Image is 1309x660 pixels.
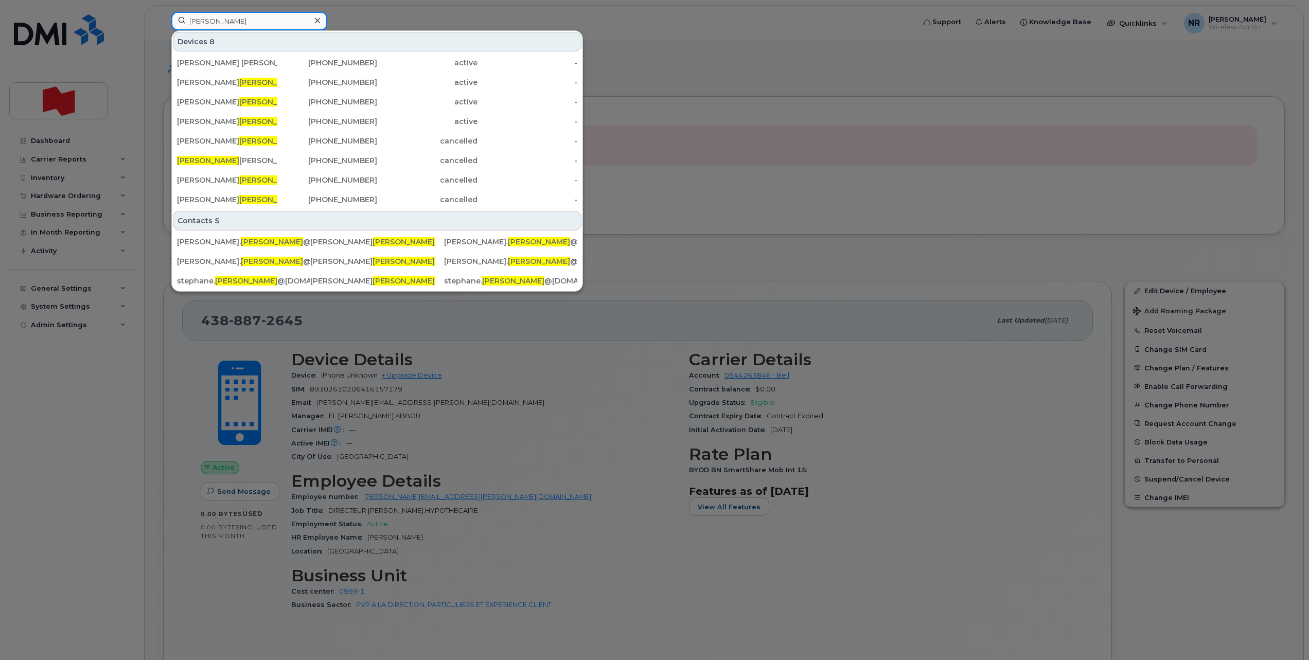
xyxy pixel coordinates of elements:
[241,237,303,246] span: [PERSON_NAME]
[177,77,277,87] div: [PERSON_NAME]
[377,77,477,87] div: active
[173,190,581,209] a: [PERSON_NAME][PERSON_NAME][PHONE_NUMBER]cancelled-
[239,136,302,146] span: [PERSON_NAME]
[215,216,220,226] span: 5
[239,78,302,87] span: [PERSON_NAME]
[173,252,581,271] a: [PERSON_NAME].[PERSON_NAME]@[DOMAIN_NAME][PERSON_NAME][PERSON_NAME][PERSON_NAME].[PERSON_NAME]@[D...
[173,272,581,290] a: stephane.[PERSON_NAME]@[DOMAIN_NAME][PERSON_NAME][PERSON_NAME]stephane.[PERSON_NAME]@[DOMAIN_NAME]
[508,257,570,266] span: [PERSON_NAME]
[277,155,378,166] div: [PHONE_NUMBER]
[209,37,215,47] span: 8
[277,194,378,205] div: [PHONE_NUMBER]
[277,136,378,146] div: [PHONE_NUMBER]
[477,175,578,185] div: -
[477,136,578,146] div: -
[173,73,581,92] a: [PERSON_NAME][PERSON_NAME][PHONE_NUMBER]active-
[444,256,577,266] div: [PERSON_NAME]. @[DOMAIN_NAME]
[177,136,277,146] div: [PERSON_NAME]
[310,276,444,286] div: [PERSON_NAME]
[310,237,444,247] div: [PERSON_NAME]
[444,276,577,286] div: stephane. @[DOMAIN_NAME]
[173,132,581,150] a: [PERSON_NAME][PERSON_NAME][PHONE_NUMBER]cancelled-
[277,77,378,87] div: [PHONE_NUMBER]
[173,151,581,170] a: [PERSON_NAME][PERSON_NAME][PHONE_NUMBER]cancelled-
[310,256,444,266] div: [PERSON_NAME]
[177,156,239,165] span: [PERSON_NAME]
[373,276,435,286] span: [PERSON_NAME]
[177,58,277,68] div: [PERSON_NAME] [PERSON_NAME]
[241,257,303,266] span: [PERSON_NAME]
[377,116,477,127] div: active
[177,155,277,166] div: [PERSON_NAME]
[177,116,277,127] div: [PERSON_NAME]
[508,237,570,246] span: [PERSON_NAME]
[239,175,302,185] span: [PERSON_NAME]
[477,116,578,127] div: -
[177,97,277,107] div: [PERSON_NAME]
[173,32,581,51] div: Devices
[277,58,378,68] div: [PHONE_NUMBER]
[239,195,302,204] span: [PERSON_NAME]
[377,136,477,146] div: cancelled
[444,237,577,247] div: [PERSON_NAME]. @[DOMAIN_NAME]
[173,211,581,230] div: Contacts
[173,53,581,72] a: [PERSON_NAME] [PERSON_NAME][PHONE_NUMBER]active-
[239,117,302,126] span: [PERSON_NAME]
[477,155,578,166] div: -
[177,237,310,247] div: [PERSON_NAME]. @[DOMAIN_NAME]
[477,194,578,205] div: -
[177,276,310,286] div: stephane. @[DOMAIN_NAME]
[377,194,477,205] div: cancelled
[173,93,581,111] a: [PERSON_NAME][PERSON_NAME][PHONE_NUMBER]active-
[377,58,477,68] div: active
[373,257,435,266] span: [PERSON_NAME]
[173,171,581,189] a: [PERSON_NAME][PERSON_NAME][PHONE_NUMBER]cancelled-
[377,175,477,185] div: cancelled
[373,237,435,246] span: [PERSON_NAME]
[173,233,581,251] a: [PERSON_NAME].[PERSON_NAME]@[DOMAIN_NAME][PERSON_NAME][PERSON_NAME][PERSON_NAME].[PERSON_NAME]@[D...
[277,116,378,127] div: [PHONE_NUMBER]
[239,97,302,106] span: [PERSON_NAME]
[377,97,477,107] div: active
[377,155,477,166] div: cancelled
[477,97,578,107] div: -
[477,77,578,87] div: -
[477,58,578,68] div: -
[177,194,277,205] div: [PERSON_NAME]
[277,175,378,185] div: [PHONE_NUMBER]
[173,112,581,131] a: [PERSON_NAME][PERSON_NAME][PHONE_NUMBER]active-
[482,276,544,286] span: [PERSON_NAME]
[215,276,277,286] span: [PERSON_NAME]
[177,256,310,266] div: [PERSON_NAME]. @[DOMAIN_NAME]
[177,175,277,185] div: [PERSON_NAME]
[277,97,378,107] div: [PHONE_NUMBER]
